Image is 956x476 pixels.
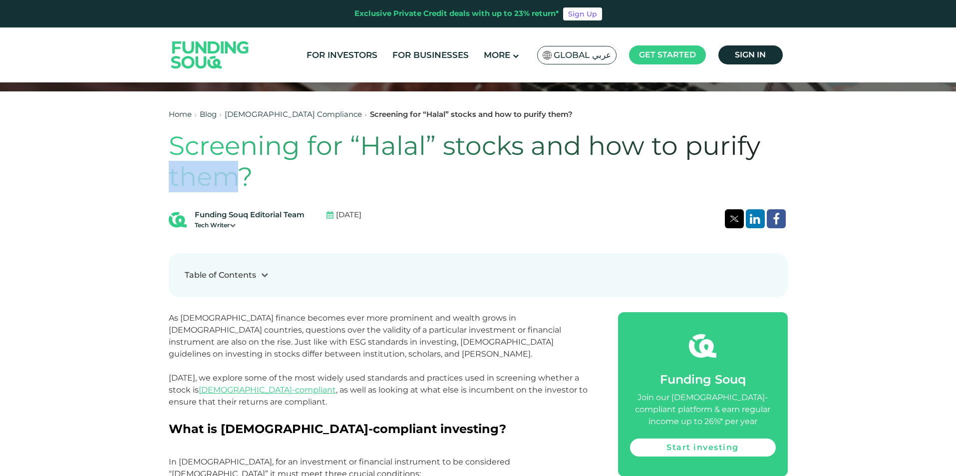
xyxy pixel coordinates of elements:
[169,109,192,119] a: Home
[630,392,776,428] div: Join our [DEMOGRAPHIC_DATA]-compliant platform & earn regular income up to 26%* per year
[390,47,471,63] a: For Businesses
[169,422,506,436] span: What is [DEMOGRAPHIC_DATA]-compliant investing?
[730,216,739,222] img: twitter
[169,313,588,407] span: As [DEMOGRAPHIC_DATA] finance becomes ever more prominent and wealth grows in [DEMOGRAPHIC_DATA] ...
[169,211,187,229] img: Blog Author
[718,45,783,64] a: Sign in
[484,50,510,60] span: More
[169,130,788,193] h1: Screening for “Halal” stocks and how to purify them?
[225,109,362,119] a: [DEMOGRAPHIC_DATA] Compliance
[200,109,217,119] a: Blog
[630,439,776,457] a: Start investing
[195,221,305,230] div: Tech Writer
[660,372,746,387] span: Funding Souq
[370,109,573,120] div: Screening for “Halal” stocks and how to purify them?
[199,385,336,395] a: [DEMOGRAPHIC_DATA]-compliant
[735,50,766,59] span: Sign in
[161,29,259,80] img: Logo
[543,51,552,59] img: SA Flag
[195,209,305,221] div: Funding Souq Editorial Team
[185,269,256,281] div: Table of Contents
[354,8,559,19] div: Exclusive Private Credit deals with up to 23% return*
[336,209,361,221] span: [DATE]
[304,47,380,63] a: For Investors
[554,49,611,61] span: Global عربي
[689,332,716,360] img: fsicon
[639,50,696,59] span: Get started
[563,7,602,20] a: Sign Up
